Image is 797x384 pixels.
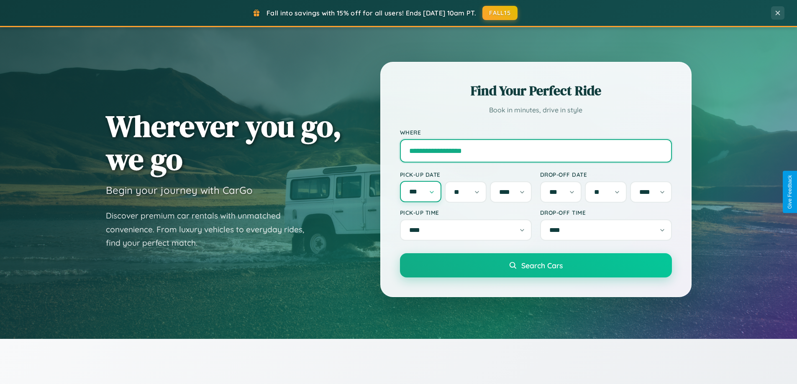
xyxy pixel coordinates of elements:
[400,81,672,100] h2: Find Your Perfect Ride
[400,129,672,136] label: Where
[400,253,672,277] button: Search Cars
[521,261,563,270] span: Search Cars
[106,209,315,250] p: Discover premium car rentals with unmatched convenience. From luxury vehicles to everyday rides, ...
[400,104,672,116] p: Book in minutes, drive in style
[540,209,672,216] label: Drop-off Time
[106,184,253,196] h3: Begin your journey with CarGo
[400,209,532,216] label: Pick-up Time
[787,175,793,209] div: Give Feedback
[400,171,532,178] label: Pick-up Date
[482,6,518,20] button: FALL15
[106,109,342,175] h1: Wherever you go, we go
[540,171,672,178] label: Drop-off Date
[267,9,476,17] span: Fall into savings with 15% off for all users! Ends [DATE] 10am PT.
